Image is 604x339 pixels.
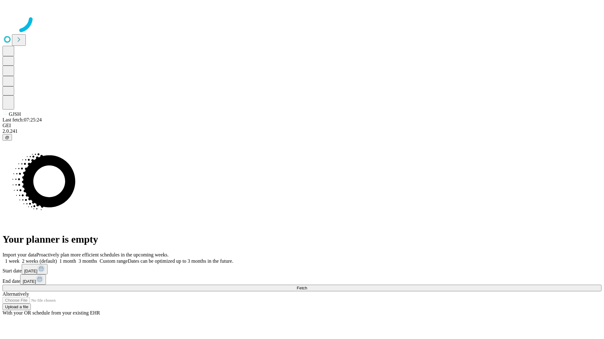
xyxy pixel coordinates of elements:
[3,264,601,274] div: Start date
[22,258,57,264] span: 2 weeks (default)
[5,258,20,264] span: 1 week
[3,291,29,297] span: Alternatively
[128,258,233,264] span: Dates can be optimized up to 3 months in the future.
[3,117,42,122] span: Last fetch: 07:25:24
[3,123,601,128] div: GEI
[3,128,601,134] div: 2.0.241
[23,279,36,284] span: [DATE]
[59,258,76,264] span: 1 month
[3,234,601,245] h1: Your planner is empty
[24,269,37,273] span: [DATE]
[297,286,307,290] span: Fetch
[100,258,128,264] span: Custom range
[3,310,100,315] span: With your OR schedule from your existing EHR
[3,134,12,141] button: @
[36,252,169,257] span: Proactively plan more efficient schedules in the upcoming weeks.
[3,252,36,257] span: Import your data
[3,304,31,310] button: Upload a file
[9,111,21,117] span: GJSH
[22,264,48,274] button: [DATE]
[3,285,601,291] button: Fetch
[79,258,97,264] span: 3 months
[5,135,9,140] span: @
[3,274,601,285] div: End date
[20,274,46,285] button: [DATE]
